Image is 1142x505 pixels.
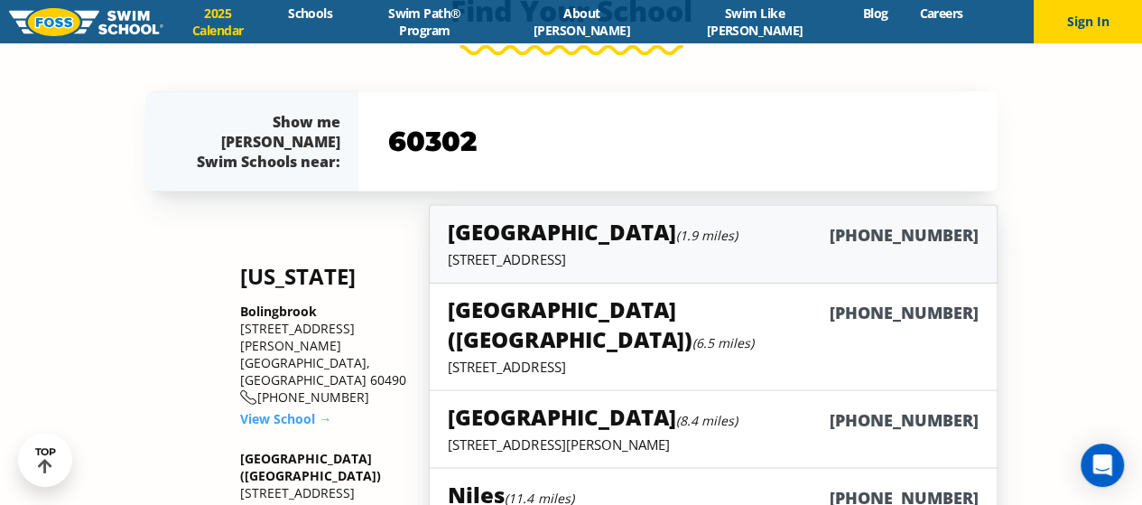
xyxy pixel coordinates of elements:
[830,409,979,432] h6: [PHONE_NUMBER]
[429,283,997,391] a: [GEOGRAPHIC_DATA] ([GEOGRAPHIC_DATA])(6.5 miles)[PHONE_NUMBER][STREET_ADDRESS]
[429,205,997,284] a: [GEOGRAPHIC_DATA](1.9 miles)[PHONE_NUMBER][STREET_ADDRESS]
[163,5,273,39] a: 2025 Calendar
[448,295,829,354] h5: [GEOGRAPHIC_DATA] ([GEOGRAPHIC_DATA])
[448,402,737,432] h5: [GEOGRAPHIC_DATA]
[9,8,163,36] img: FOSS Swim School Logo
[448,358,978,376] p: [STREET_ADDRESS]
[348,5,501,39] a: Swim Path® Program
[904,5,979,22] a: Careers
[675,412,737,429] small: (8.4 miles)
[1081,444,1124,487] div: Open Intercom Messenger
[181,112,340,172] div: Show me [PERSON_NAME] Swim Schools near:
[501,5,663,39] a: About [PERSON_NAME]
[692,334,753,351] small: (6.5 miles)
[448,217,737,247] h5: [GEOGRAPHIC_DATA]
[663,5,847,39] a: Swim Like [PERSON_NAME]
[273,5,348,22] a: Schools
[429,390,997,469] a: [GEOGRAPHIC_DATA](8.4 miles)[PHONE_NUMBER][STREET_ADDRESS][PERSON_NAME]
[35,446,56,474] div: TOP
[448,250,978,268] p: [STREET_ADDRESS]
[675,227,737,244] small: (1.9 miles)
[830,302,979,354] h6: [PHONE_NUMBER]
[448,435,978,454] p: [STREET_ADDRESS][PERSON_NAME]
[384,116,972,168] input: YOUR ZIP CODE
[830,224,979,247] h6: [PHONE_NUMBER]
[847,5,904,22] a: Blog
